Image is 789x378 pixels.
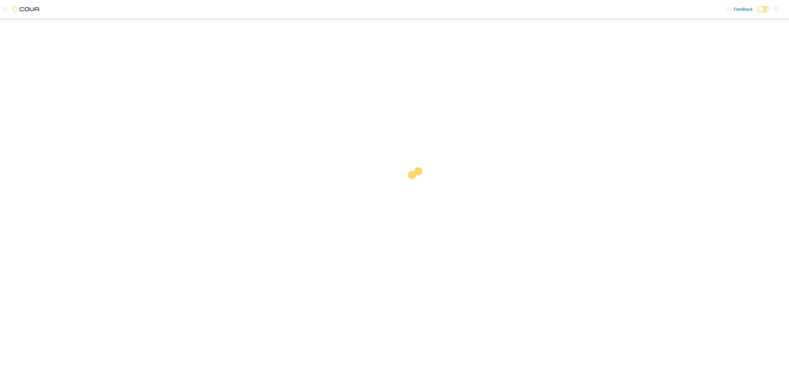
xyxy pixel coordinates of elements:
[12,6,40,12] img: Cova
[394,163,441,209] img: cova-loader
[758,6,771,13] input: Dark Mode
[734,6,753,12] span: Feedback
[724,3,755,15] a: Feedback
